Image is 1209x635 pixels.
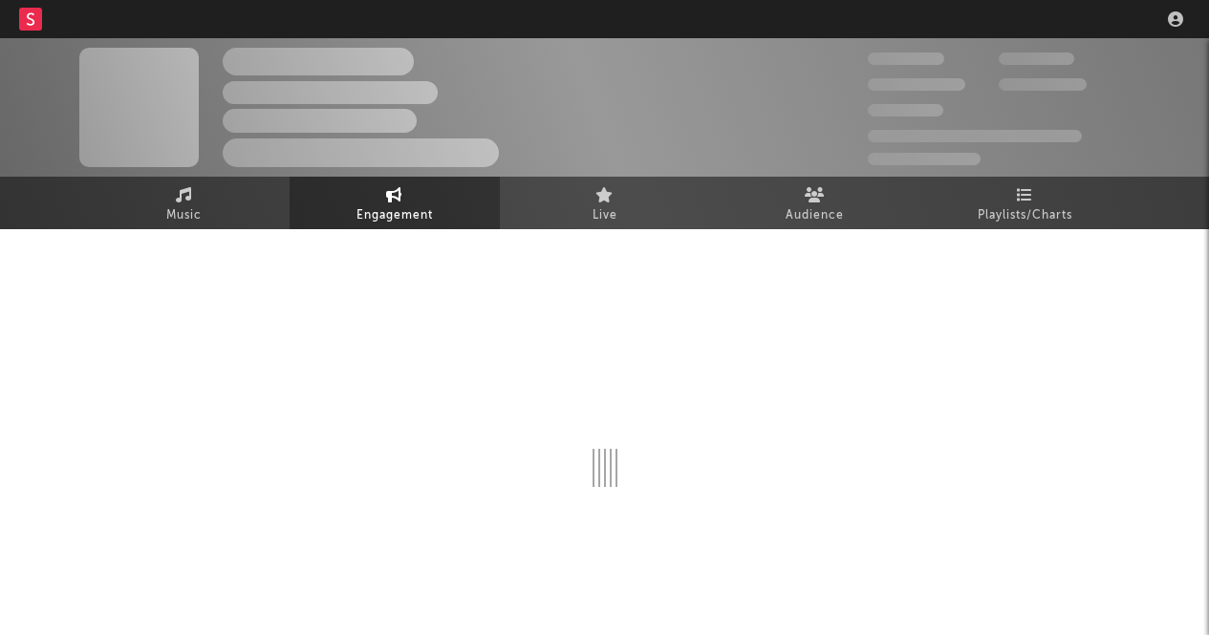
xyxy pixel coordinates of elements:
[920,177,1131,229] a: Playlists/Charts
[978,204,1072,227] span: Playlists/Charts
[868,130,1082,142] span: 50,000,000 Monthly Listeners
[868,53,944,65] span: 300,000
[999,53,1074,65] span: 100,000
[290,177,500,229] a: Engagement
[868,153,981,165] span: Jump Score: 85.0
[356,204,433,227] span: Engagement
[79,177,290,229] a: Music
[593,204,617,227] span: Live
[710,177,920,229] a: Audience
[786,204,844,227] span: Audience
[868,104,943,116] span: 100,000
[999,78,1087,91] span: 1,000,000
[166,204,202,227] span: Music
[868,78,965,91] span: 50,000,000
[500,177,710,229] a: Live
